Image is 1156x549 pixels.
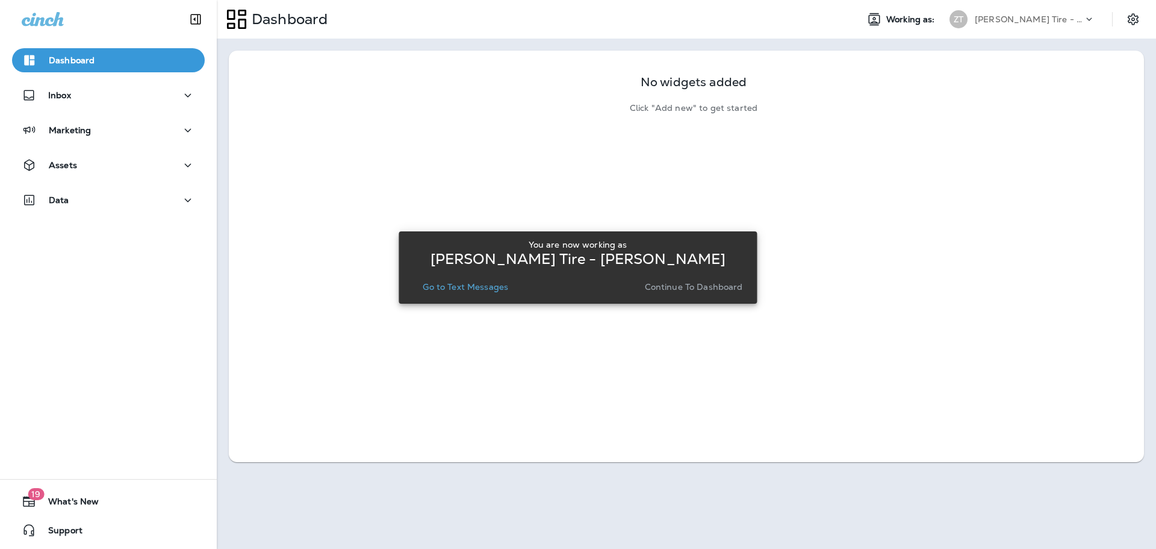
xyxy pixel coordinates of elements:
p: [PERSON_NAME] Tire - [PERSON_NAME] [430,254,726,264]
button: Inbox [12,83,205,107]
p: You are now working as [529,240,627,249]
p: Data [49,195,69,205]
div: ZT [949,10,968,28]
button: 19What's New [12,489,205,513]
button: Continue to Dashboard [640,278,748,295]
button: Assets [12,153,205,177]
p: Assets [49,160,77,170]
button: Marketing [12,118,205,142]
p: Continue to Dashboard [645,282,743,292]
span: What's New [36,497,99,511]
p: Marketing [49,125,91,135]
button: Data [12,188,205,212]
p: [PERSON_NAME] Tire - [PERSON_NAME] [975,14,1083,24]
p: Dashboard [49,55,95,65]
button: Support [12,518,205,542]
button: Go to Text Messages [418,278,513,295]
p: Go to Text Messages [423,282,508,292]
button: Dashboard [12,48,205,72]
button: Settings [1122,8,1144,30]
p: Inbox [48,90,71,100]
p: Dashboard [247,10,328,28]
span: 19 [28,488,44,500]
span: Working as: [886,14,937,25]
span: Support [36,525,82,540]
button: Collapse Sidebar [179,7,213,31]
